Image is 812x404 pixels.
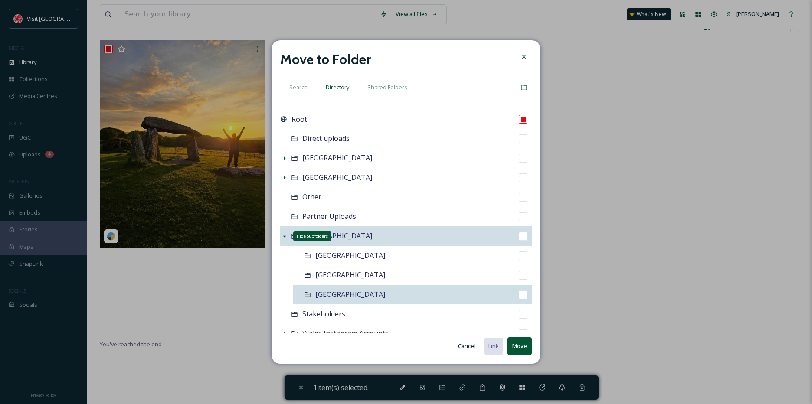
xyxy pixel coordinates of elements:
[293,231,331,241] div: Hide Subfolders
[289,83,308,91] span: Search
[302,173,372,182] span: [GEOGRAPHIC_DATA]
[302,212,356,221] span: Partner Uploads
[302,134,350,143] span: Direct uploads
[291,114,307,124] span: Root
[302,329,389,338] span: Wales Instagram Accounts
[484,338,503,355] button: Link
[315,290,385,299] span: [GEOGRAPHIC_DATA]
[367,83,407,91] span: Shared Folders
[302,192,321,202] span: Other
[507,337,532,355] button: Move
[280,49,371,70] h2: Move to Folder
[326,83,349,91] span: Directory
[302,309,345,319] span: Stakeholders
[315,270,385,280] span: [GEOGRAPHIC_DATA]
[302,231,372,241] span: [GEOGRAPHIC_DATA]
[302,153,372,163] span: [GEOGRAPHIC_DATA]
[315,251,385,260] span: [GEOGRAPHIC_DATA]
[454,338,480,355] button: Cancel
